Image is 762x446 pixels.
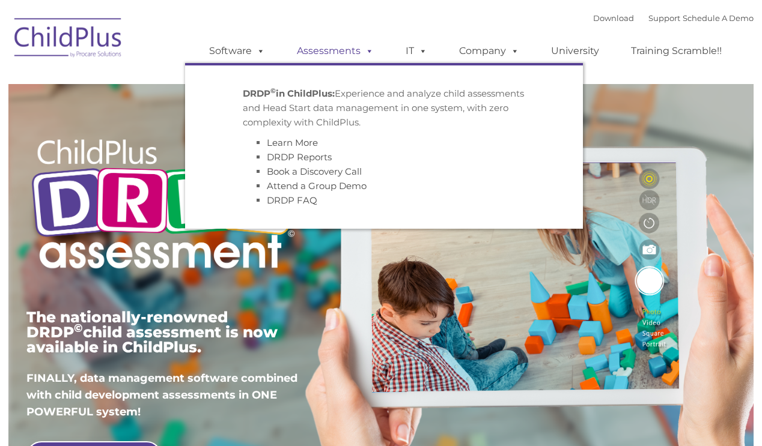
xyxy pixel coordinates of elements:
[26,372,297,418] span: FINALLY, data management software combined with child development assessments in ONE POWERFUL sys...
[394,39,439,63] a: IT
[267,137,318,148] a: Learn More
[593,13,754,23] font: |
[243,86,525,130] p: Experience and analyze child assessments and Head Start data management in one system, with zero ...
[270,86,276,95] sup: ©
[648,13,680,23] a: Support
[285,39,386,63] a: Assessments
[593,13,634,23] a: Download
[8,10,129,70] img: ChildPlus by Procare Solutions
[539,39,611,63] a: University
[683,13,754,23] a: Schedule A Demo
[74,321,83,335] sup: ©
[267,180,367,191] a: Attend a Group Demo
[447,39,531,63] a: Company
[243,88,335,99] strong: DRDP in ChildPlus:
[619,39,734,63] a: Training Scramble!!
[267,194,317,206] a: DRDP FAQ
[267,166,362,177] a: Book a Discovery Call
[26,123,299,289] img: Copyright - DRDP Logo Light
[26,308,278,356] span: The nationally-renowned DRDP child assessment is now available in ChildPlus.
[267,151,332,163] a: DRDP Reports
[197,39,277,63] a: Software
